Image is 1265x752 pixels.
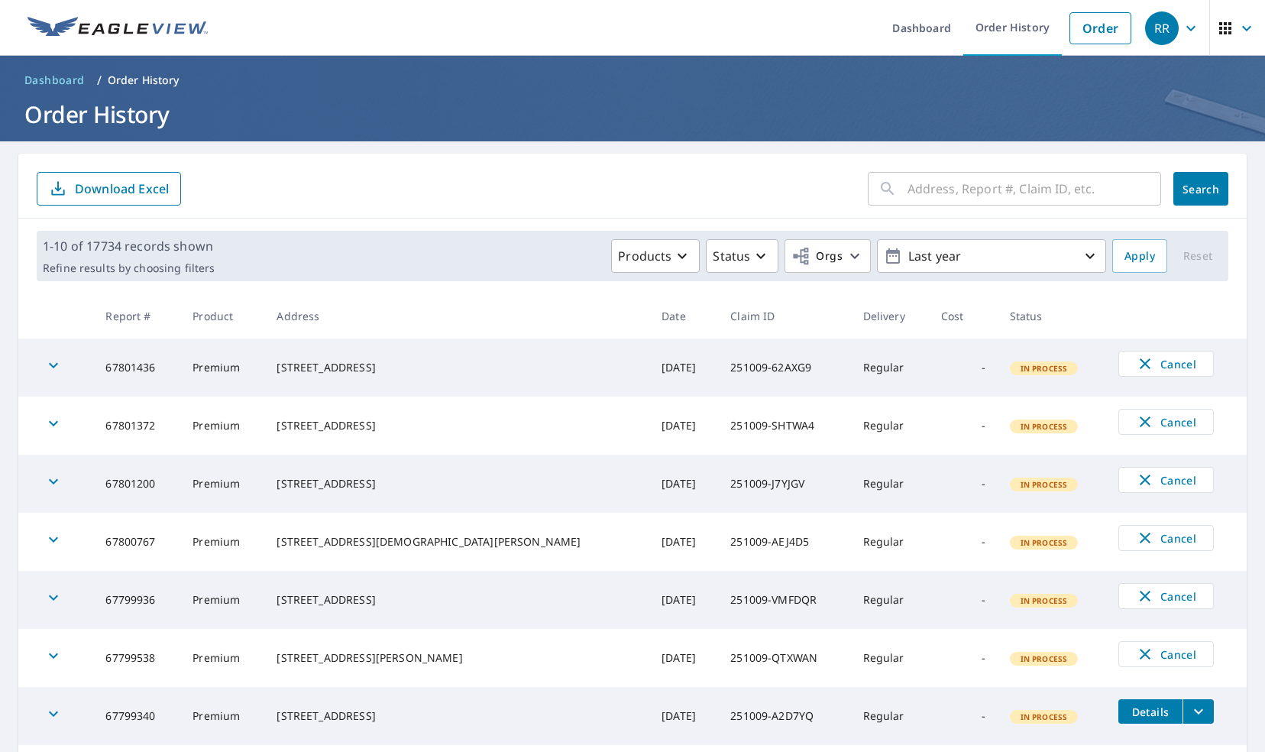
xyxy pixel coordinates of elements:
[1173,172,1228,206] button: Search
[180,339,264,397] td: Premium
[851,513,929,571] td: Regular
[180,571,264,629] td: Premium
[929,339,998,397] td: -
[851,571,929,629] td: Regular
[649,629,718,687] td: [DATE]
[1011,711,1077,722] span: In Process
[93,629,180,687] td: 67799538
[851,687,929,745] td: Regular
[929,513,998,571] td: -
[1134,471,1198,489] span: Cancel
[649,293,718,339] th: Date
[1011,363,1077,374] span: In Process
[1186,182,1216,196] span: Search
[902,243,1081,270] p: Last year
[851,397,929,455] td: Regular
[791,247,843,266] span: Orgs
[93,339,180,397] td: 67801436
[1134,413,1198,431] span: Cancel
[18,68,91,92] a: Dashboard
[180,293,264,339] th: Product
[718,455,850,513] td: 251009-J7YJGV
[37,172,181,206] button: Download Excel
[180,455,264,513] td: Premium
[1118,351,1214,377] button: Cancel
[1118,409,1214,435] button: Cancel
[180,513,264,571] td: Premium
[1127,705,1173,719] span: Details
[18,99,1247,130] h1: Order History
[93,397,180,455] td: 67801372
[718,293,850,339] th: Claim ID
[718,397,850,455] td: 251009-SHTWA4
[851,455,929,513] td: Regular
[929,397,998,455] td: -
[998,293,1106,339] th: Status
[1011,537,1077,548] span: In Process
[277,476,637,491] div: [STREET_ADDRESS]
[1011,595,1077,606] span: In Process
[43,261,215,275] p: Refine results by choosing filters
[1118,525,1214,551] button: Cancel
[1124,247,1155,266] span: Apply
[851,629,929,687] td: Regular
[1134,645,1198,663] span: Cancel
[929,293,998,339] th: Cost
[27,17,208,40] img: EV Logo
[180,397,264,455] td: Premium
[929,629,998,687] td: -
[1011,653,1077,664] span: In Process
[93,571,180,629] td: 67799936
[264,293,649,339] th: Address
[180,687,264,745] td: Premium
[1134,355,1198,373] span: Cancel
[649,455,718,513] td: [DATE]
[75,180,169,197] p: Download Excel
[277,418,637,433] div: [STREET_ADDRESS]
[1011,421,1077,432] span: In Process
[1118,641,1214,667] button: Cancel
[18,68,1247,92] nav: breadcrumb
[93,687,180,745] td: 67799340
[24,73,85,88] span: Dashboard
[1118,467,1214,493] button: Cancel
[785,239,871,273] button: Orgs
[1069,12,1131,44] a: Order
[93,513,180,571] td: 67800767
[108,73,180,88] p: Order History
[43,237,215,255] p: 1-10 of 17734 records shown
[1134,587,1198,605] span: Cancel
[611,239,700,273] button: Products
[877,239,1106,273] button: Last year
[907,167,1161,210] input: Address, Report #, Claim ID, etc.
[706,239,778,273] button: Status
[1118,699,1182,724] button: detailsBtn-67799340
[851,339,929,397] td: Regular
[180,629,264,687] td: Premium
[618,247,671,265] p: Products
[1182,699,1214,724] button: filesDropdownBtn-67799340
[929,687,998,745] td: -
[718,687,850,745] td: 251009-A2D7YQ
[929,571,998,629] td: -
[93,455,180,513] td: 67801200
[851,293,929,339] th: Delivery
[1118,583,1214,609] button: Cancel
[649,571,718,629] td: [DATE]
[277,592,637,608] div: [STREET_ADDRESS]
[718,513,850,571] td: 251009-AEJ4D5
[649,339,718,397] td: [DATE]
[1112,239,1167,273] button: Apply
[649,397,718,455] td: [DATE]
[929,455,998,513] td: -
[718,629,850,687] td: 251009-QTXWAN
[277,534,637,549] div: [STREET_ADDRESS][DEMOGRAPHIC_DATA][PERSON_NAME]
[1134,529,1198,547] span: Cancel
[713,247,750,265] p: Status
[277,708,637,724] div: [STREET_ADDRESS]
[277,360,637,375] div: [STREET_ADDRESS]
[1145,11,1179,45] div: RR
[277,650,637,666] div: [STREET_ADDRESS][PERSON_NAME]
[718,571,850,629] td: 251009-VMFDQR
[649,687,718,745] td: [DATE]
